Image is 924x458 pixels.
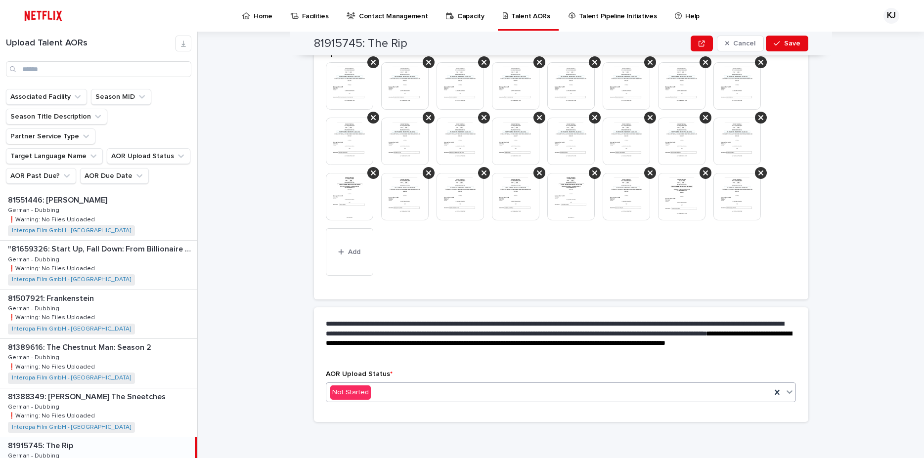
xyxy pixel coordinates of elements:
button: Add [326,228,373,276]
button: Cancel [717,36,764,51]
a: Interopa Film GmbH - [GEOGRAPHIC_DATA] [12,424,131,431]
span: Add [348,249,360,255]
input: Search [6,61,191,77]
p: ❗️Warning: No Files Uploaded [8,411,97,419]
div: Not Started [330,385,371,400]
p: 81915745: The Rip [8,439,75,451]
p: German - Dubbing [8,402,61,411]
p: German - Dubbing [8,303,61,312]
a: Interopa Film GmbH - [GEOGRAPHIC_DATA] [12,227,131,234]
span: AOR Upload Status [326,371,393,377]
p: 81507921: Frankenstein [8,292,96,303]
a: Interopa Film GmbH - [GEOGRAPHIC_DATA] [12,326,131,333]
button: AOR Due Date [80,168,149,184]
p: ❗️Warning: No Files Uploaded [8,312,97,321]
p: ❗️Warning: No Files Uploaded [8,214,97,223]
p: "81659326: Start Up, Fall Down: From Billionaire to Convict: Limited Series" [8,243,195,254]
p: German - Dubbing [8,352,61,361]
div: KJ [883,8,899,24]
button: Season MID [91,89,151,105]
h2: 81915745: The Rip [314,37,407,51]
p: German - Dubbing [8,254,61,263]
a: Interopa Film GmbH - [GEOGRAPHIC_DATA] [12,276,131,283]
p: German - Dubbing [8,205,61,214]
p: 81389616: The Chestnut Man: Season 2 [8,341,153,352]
h1: Upload Talent AORs [6,38,176,49]
p: ❗️Warning: No Files Uploaded [8,263,97,272]
button: Associated Facility [6,89,87,105]
p: 81551446: [PERSON_NAME] [8,194,109,205]
a: Interopa Film GmbH - [GEOGRAPHIC_DATA] [12,375,131,381]
button: Partner Service Type [6,128,95,144]
span: Save [784,40,800,47]
button: Season Title Description [6,109,107,125]
button: Target Language Name [6,148,103,164]
img: ifQbXi3ZQGMSEF7WDB7W [20,6,67,26]
button: AOR Upload Status [107,148,190,164]
button: AOR Past Due? [6,168,76,184]
span: Cancel [733,40,755,47]
p: 81388349: [PERSON_NAME] The Sneetches [8,390,168,402]
button: Save [766,36,808,51]
p: ❗️Warning: No Files Uploaded [8,362,97,371]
